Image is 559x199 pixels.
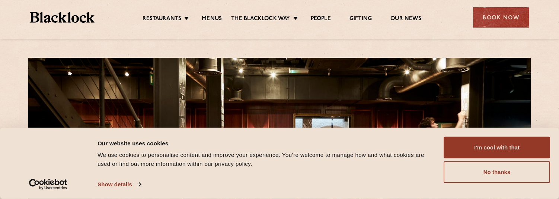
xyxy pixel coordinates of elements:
[311,15,331,23] a: People
[16,179,81,190] a: Usercentrics Cookiebot - opens in a new window
[444,161,550,183] button: No thanks
[349,15,372,23] a: Gifting
[473,7,529,28] div: Book Now
[143,15,181,23] a: Restaurants
[30,12,95,23] img: BL_Textured_Logo-footer-cropped.svg
[390,15,421,23] a: Our News
[202,15,222,23] a: Menus
[231,15,290,23] a: The Blacklock Way
[98,151,435,168] div: We use cookies to personalise content and improve your experience. You're welcome to manage how a...
[98,139,435,148] div: Our website uses cookies
[98,179,141,190] a: Show details
[444,137,550,158] button: I'm cool with that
